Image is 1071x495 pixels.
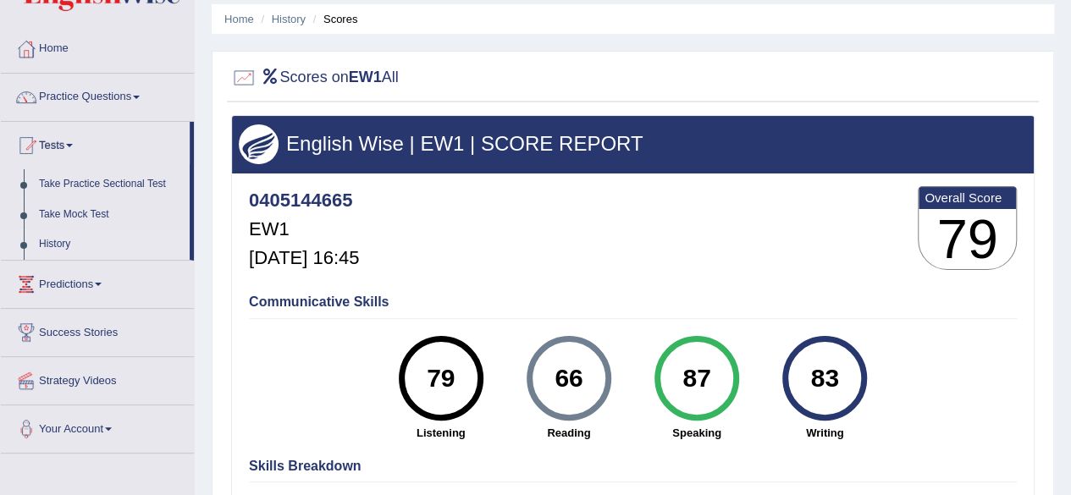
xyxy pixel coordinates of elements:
div: 79 [410,343,472,414]
h3: 79 [919,209,1016,270]
h5: [DATE] 16:45 [249,248,359,268]
strong: Writing [770,425,881,441]
a: Take Mock Test [31,200,190,230]
h4: 0405144665 [249,190,359,211]
div: 83 [794,343,856,414]
h4: Skills Breakdown [249,459,1017,474]
h4: Communicative Skills [249,294,1017,310]
a: History [31,229,190,260]
a: Predictions [1,261,194,303]
a: Home [224,13,254,25]
h5: EW1 [249,219,359,239]
h3: English Wise | EW1 | SCORE REPORT [239,133,1027,155]
a: Practice Questions [1,74,194,116]
h2: Scores on All [231,65,399,91]
a: Home [1,25,194,68]
div: 66 [538,343,599,414]
strong: Speaking [641,425,752,441]
img: wings.png [239,124,279,164]
strong: Reading [513,425,624,441]
a: Your Account [1,405,194,448]
strong: Listening [385,425,496,441]
div: 87 [665,343,727,414]
a: History [272,13,306,25]
li: Scores [309,11,358,27]
a: Strategy Videos [1,357,194,399]
a: Success Stories [1,309,194,351]
a: Tests [1,122,190,164]
b: EW1 [349,69,382,85]
b: Overall Score [925,190,1010,205]
a: Take Practice Sectional Test [31,169,190,200]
